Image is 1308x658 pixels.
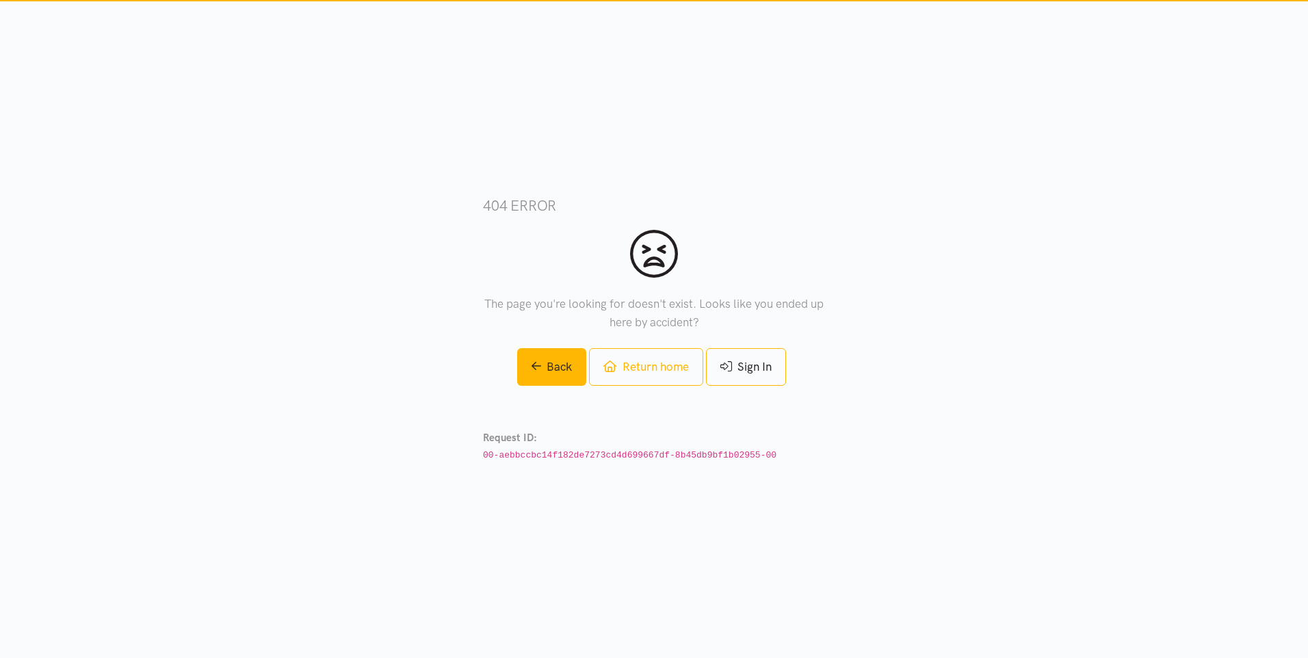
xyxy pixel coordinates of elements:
a: Sign In [706,348,786,386]
a: Return home [589,348,703,386]
h3: 404 error [483,196,825,215]
p: The page you're looking for doesn't exist. Looks like you ended up here by accident? [483,295,825,332]
a: Back [517,348,587,386]
code: 00-aebbccbc14f182de7273cd4d699667df-8b45db9bf1b02955-00 [483,450,776,460]
strong: Request ID: [483,432,537,444]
